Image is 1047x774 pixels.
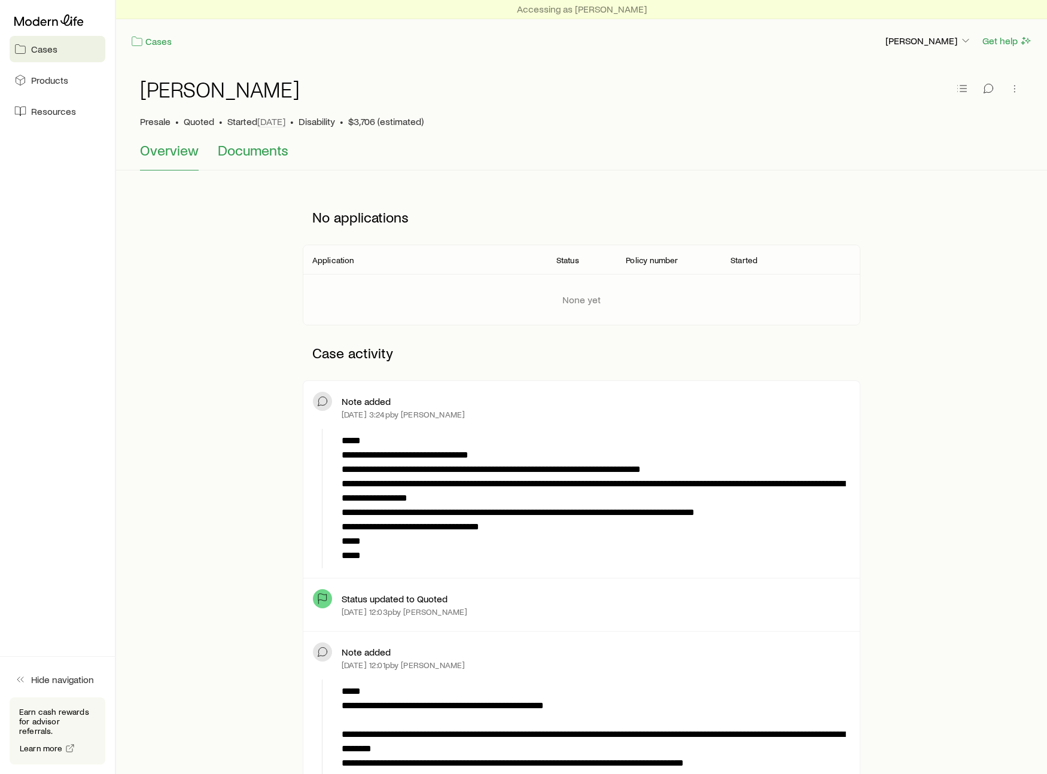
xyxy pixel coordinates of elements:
span: Resources [31,105,76,117]
span: Documents [218,142,288,159]
p: Presale [140,115,171,127]
span: Learn more [20,744,63,752]
button: [PERSON_NAME] [885,34,972,48]
span: $3,706 (estimated) [348,115,424,127]
p: Status [556,255,579,265]
span: • [175,115,179,127]
span: Cases [31,43,57,55]
p: Started [227,115,285,127]
p: Status updated to Quoted [342,593,448,605]
p: [DATE] 12:03p by [PERSON_NAME] [342,607,468,617]
div: Earn cash rewards for advisor referrals.Learn more [10,697,105,764]
span: • [340,115,343,127]
a: Cases [10,36,105,62]
span: Products [31,74,68,86]
span: Disability [299,115,335,127]
span: Hide navigation [31,674,94,685]
p: None yet [562,294,601,306]
span: Quoted [184,115,214,127]
span: Overview [140,142,199,159]
p: [DATE] 3:24p by [PERSON_NAME] [342,410,465,419]
p: No applications [303,199,861,235]
p: [PERSON_NAME] [885,35,972,47]
p: Application [312,255,354,265]
h1: [PERSON_NAME] [140,77,300,101]
span: • [290,115,294,127]
p: Accessing as [PERSON_NAME] [517,3,647,15]
div: Case details tabs [140,142,1023,170]
p: Case activity [303,335,861,371]
p: Started [731,255,757,265]
button: Hide navigation [10,666,105,693]
span: [DATE] [257,115,285,127]
p: [DATE] 12:01p by [PERSON_NAME] [342,660,465,670]
p: Policy number [626,255,678,265]
a: Products [10,67,105,93]
button: Get help [982,34,1033,48]
p: Note added [342,395,391,407]
p: Note added [342,646,391,658]
span: • [219,115,223,127]
a: Cases [130,35,172,48]
a: Resources [10,98,105,124]
p: Earn cash rewards for advisor referrals. [19,707,96,736]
